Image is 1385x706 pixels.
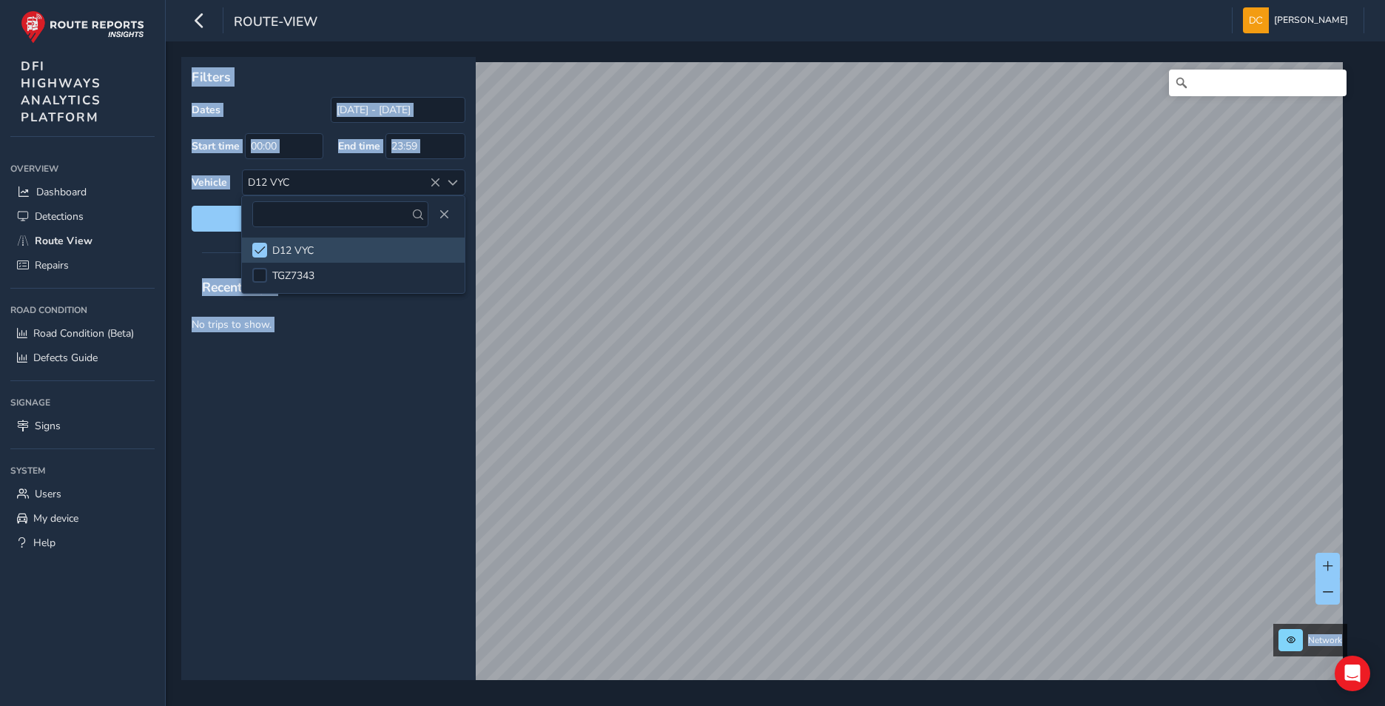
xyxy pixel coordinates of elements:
[272,243,314,258] span: D12 VYC
[10,531,155,555] a: Help
[10,391,155,414] div: Signage
[36,185,87,199] span: Dashboard
[10,346,155,370] a: Defects Guide
[21,10,144,44] img: rr logo
[10,482,155,506] a: Users
[33,351,98,365] span: Defects Guide
[192,206,465,232] button: Reset filters
[10,158,155,180] div: Overview
[234,13,317,33] span: route-view
[35,209,84,223] span: Detections
[10,506,155,531] a: My device
[10,299,155,321] div: Road Condition
[35,258,69,272] span: Repairs
[33,326,134,340] span: Road Condition (Beta)
[33,511,78,525] span: My device
[35,234,92,248] span: Route View
[10,253,155,278] a: Repairs
[192,139,240,153] label: Start time
[33,536,55,550] span: Help
[10,321,155,346] a: Road Condition (Beta)
[35,419,61,433] span: Signs
[192,103,220,117] label: Dates
[192,268,285,306] span: Recent trips
[21,58,101,126] span: DFI HIGHWAYS ANALYTICS PLATFORM
[1335,656,1370,691] div: Open Intercom Messenger
[434,204,454,225] button: Close
[1169,70,1347,96] input: Search
[192,67,465,87] p: Filters
[35,487,61,501] span: Users
[1308,634,1342,646] span: Network
[1274,7,1348,33] span: [PERSON_NAME]
[10,180,155,204] a: Dashboard
[272,269,314,283] span: TGZ7343
[10,229,155,253] a: Route View
[10,204,155,229] a: Detections
[181,306,476,343] p: No trips to show.
[1243,7,1269,33] img: diamond-layout
[203,212,454,226] span: Reset filters
[1243,7,1353,33] button: [PERSON_NAME]
[10,460,155,482] div: System
[186,62,1343,697] canvas: Map
[338,139,380,153] label: End time
[243,170,440,195] div: D12 VYC
[192,175,227,189] label: Vehicle
[10,414,155,438] a: Signs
